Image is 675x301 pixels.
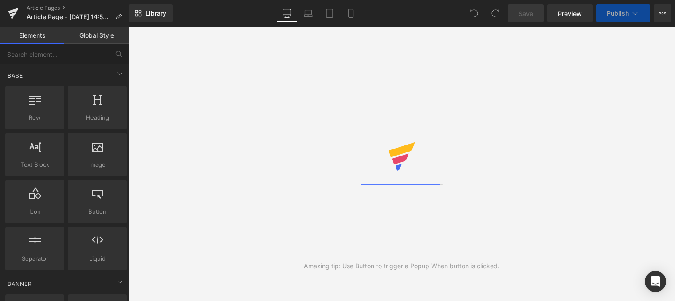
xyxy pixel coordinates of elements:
div: Amazing tip: Use Button to trigger a Popup When button is clicked. [304,261,499,271]
span: Library [145,9,166,17]
span: Icon [8,207,62,216]
div: Open Intercom Messenger [645,271,666,292]
button: Undo [465,4,483,22]
span: Image [71,160,124,169]
span: Base [7,71,24,80]
a: Mobile [340,4,361,22]
span: Publish [607,10,629,17]
span: Text Block [8,160,62,169]
a: Laptop [298,4,319,22]
a: Desktop [276,4,298,22]
button: More [654,4,671,22]
span: Button [71,207,124,216]
button: Redo [487,4,504,22]
a: Tablet [319,4,340,22]
a: Global Style [64,27,129,44]
span: Separator [8,254,62,263]
span: Preview [558,9,582,18]
span: Heading [71,113,124,122]
span: Article Page - [DATE] 14:53:48 [27,13,112,20]
button: Publish [596,4,650,22]
a: New Library [129,4,173,22]
a: Preview [547,4,593,22]
span: Liquid [71,254,124,263]
span: Save [518,9,533,18]
a: Article Pages [27,4,129,12]
span: Banner [7,280,33,288]
span: Row [8,113,62,122]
